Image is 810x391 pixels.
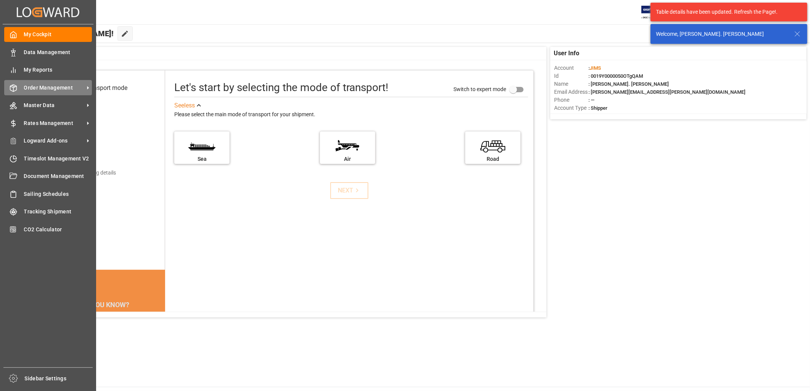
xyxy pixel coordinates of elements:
span: Switch to expert mode [453,86,506,92]
span: : [588,65,601,71]
span: : [PERSON_NAME][EMAIL_ADDRESS][PERSON_NAME][DOMAIN_NAME] [588,89,746,95]
div: DID YOU KNOW? [43,296,166,312]
span: Tracking Shipment [24,208,92,216]
img: Exertis%20JAM%20-%20Email%20Logo.jpg_1722504956.jpg [641,6,668,19]
div: NEXT [338,186,361,195]
span: Email Address [554,88,588,96]
div: Road [469,155,517,163]
span: My Reports [24,66,92,74]
div: See less [174,101,195,110]
span: Account [554,64,588,72]
span: Logward Add-ons [24,137,84,145]
span: Phone [554,96,588,104]
span: Account Type [554,104,588,112]
span: Sidebar Settings [25,375,93,383]
span: Id [554,72,588,80]
a: Data Management [4,45,92,59]
span: Data Management [24,48,92,56]
span: Rates Management [24,119,84,127]
div: Select transport mode [68,83,127,93]
a: Sailing Schedules [4,186,92,201]
a: Document Management [4,169,92,184]
div: Table details have been updated. Refresh the Page!. [656,8,796,16]
span: Sailing Schedules [24,190,92,198]
a: My Cockpit [4,27,92,42]
span: Document Management [24,172,92,180]
div: Please select the main mode of transport for your shipment. [174,110,528,119]
span: Timeslot Management V2 [24,155,92,163]
a: Tracking Shipment [4,204,92,219]
span: User Info [554,49,580,58]
span: Hello [PERSON_NAME]! [32,26,114,41]
span: : [PERSON_NAME]. [PERSON_NAME] [588,81,669,87]
span: : 0019Y0000050OTgQAM [588,73,643,79]
span: CO2 Calculator [24,226,92,234]
button: NEXT [330,182,368,199]
span: JIMS [590,65,601,71]
div: Welcome, [PERSON_NAME]. [PERSON_NAME] [656,30,787,38]
span: Master Data [24,101,84,109]
span: Order Management [24,84,84,92]
a: CO2 Calculator [4,222,92,237]
div: Sea [178,155,226,163]
a: My Reports [4,62,92,77]
a: Timeslot Management V2 [4,151,92,166]
span: : Shipper [588,105,607,111]
span: My Cockpit [24,30,92,38]
div: Add shipping details [68,169,116,177]
span: Name [554,80,588,88]
div: Air [324,155,371,163]
span: : — [588,97,595,103]
div: Let's start by selecting the mode of transport! [174,80,388,96]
